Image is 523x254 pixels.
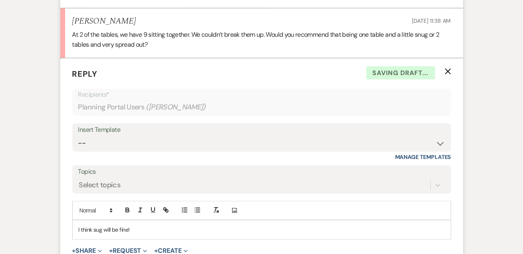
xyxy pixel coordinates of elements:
h5: [PERSON_NAME] [72,16,136,26]
span: + [109,248,113,254]
div: At 2 of the tables, we have 9 sitting together. We couldn’t break them up. Would you recommend th... [72,30,451,50]
span: Reply [72,69,98,79]
div: Planning Portal Users [78,99,445,115]
span: [DATE] 11:38 AM [412,17,451,24]
span: Saving draft... [366,66,435,80]
p: Recipients* [78,89,445,100]
p: I think sug will be fine! [79,225,445,234]
button: Request [109,248,147,254]
label: Topics [78,166,445,178]
a: Manage Templates [395,153,451,161]
button: Create [154,248,187,254]
span: ( [PERSON_NAME] ) [146,102,206,113]
span: + [154,248,158,254]
button: Share [72,248,102,254]
span: + [72,248,76,254]
div: Insert Template [78,124,445,136]
div: Select topics [79,180,121,191]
